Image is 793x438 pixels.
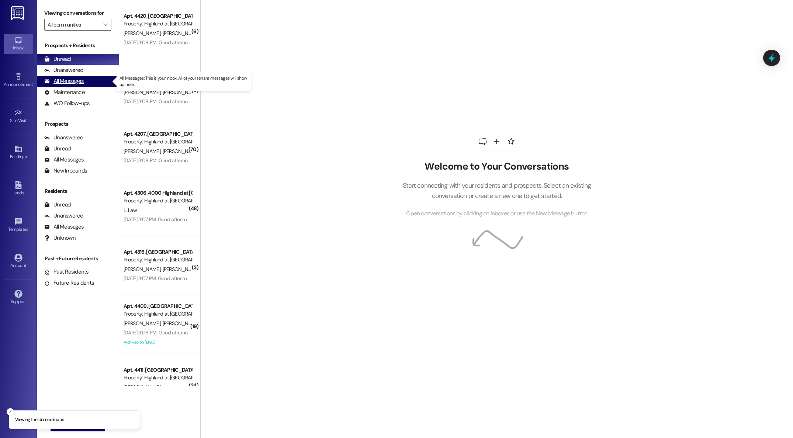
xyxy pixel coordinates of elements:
[28,226,30,231] span: •
[37,42,119,49] div: Prospects + Residents
[44,279,94,287] div: Future Residents
[120,75,248,88] p: All Messages: This is your inbox. All of your tenant messages will show up here.
[124,130,192,138] div: Apt. 4207, [GEOGRAPHIC_DATA] at [GEOGRAPHIC_DATA]
[124,207,137,213] span: L. Law
[124,20,192,28] div: Property: Highland at [GEOGRAPHIC_DATA]
[124,302,192,310] div: Apt. 4409, [GEOGRAPHIC_DATA] at [GEOGRAPHIC_DATA]
[124,71,192,79] div: Apt. 4201, [GEOGRAPHIC_DATA] at [GEOGRAPHIC_DATA]
[124,98,625,105] div: [DATE] 3:08 PM: Good afternoon! Our office will be closed [DATE][DATE], in observance of [DATE]. ...
[391,180,602,201] p: Start connecting with your residents and prospects. Select an existing conversation or create a n...
[33,81,34,86] span: •
[4,107,33,126] a: Site Visit •
[44,88,85,96] div: Maintenance
[124,138,192,146] div: Property: Highland at [GEOGRAPHIC_DATA]
[124,310,192,318] div: Property: Highland at [GEOGRAPHIC_DATA]
[124,320,163,327] span: [PERSON_NAME]
[44,100,90,107] div: WO Follow-ups
[44,66,83,74] div: Unanswered
[44,55,71,63] div: Unread
[37,255,119,263] div: Past + Future Residents
[124,256,192,264] div: Property: Highland at [GEOGRAPHIC_DATA]
[162,89,201,95] span: [PERSON_NAME]
[162,320,199,327] span: [PERSON_NAME]
[44,268,89,276] div: Past Residents
[4,215,33,235] a: Templates •
[44,167,87,175] div: New Inbounds
[44,201,71,209] div: Unread
[124,189,192,197] div: Apt. 4306, 4000 Highland at [GEOGRAPHIC_DATA]
[4,143,33,163] a: Buildings
[162,266,199,272] span: [PERSON_NAME]
[124,384,160,390] span: [PERSON_NAME]
[37,120,119,128] div: Prospects
[162,148,199,154] span: [PERSON_NAME]
[15,417,63,423] p: Viewing the Unread inbox
[103,22,107,28] i: 
[124,30,163,36] span: [PERSON_NAME]
[4,288,33,307] a: Support
[124,197,192,205] div: Property: Highland at [GEOGRAPHIC_DATA]
[37,187,119,195] div: Residents
[44,145,71,153] div: Unread
[124,374,192,382] div: Property: Highland at [GEOGRAPHIC_DATA]
[391,161,602,173] h2: Welcome to Your Conversations
[124,366,192,374] div: Apt. 4411, [GEOGRAPHIC_DATA] at [GEOGRAPHIC_DATA]
[48,19,100,31] input: All communities
[124,266,163,272] span: [PERSON_NAME]
[44,77,84,85] div: All Messages
[124,157,625,164] div: [DATE] 3:08 PM: Good afternoon! Our office will be closed [DATE][DATE], in observance of [DATE]. ...
[4,34,33,54] a: Inbox
[124,148,163,154] span: [PERSON_NAME]
[124,12,192,20] div: Apt. 4420, [GEOGRAPHIC_DATA] at [GEOGRAPHIC_DATA]
[44,223,84,231] div: All Messages
[44,234,76,242] div: Unknown
[44,156,84,164] div: All Messages
[11,6,26,20] img: ResiDesk Logo
[44,212,83,220] div: Unanswered
[44,134,83,142] div: Unanswered
[124,39,625,46] div: [DATE] 3:08 PM: Good afternoon! Our office will be closed [DATE][DATE], in observance of [DATE]. ...
[123,338,193,347] div: Archived on [DATE]
[7,408,14,416] button: Close toast
[124,89,163,95] span: [PERSON_NAME]
[124,248,192,256] div: Apt. 4316, [GEOGRAPHIC_DATA] at [GEOGRAPHIC_DATA]
[162,30,199,36] span: [PERSON_NAME]
[27,117,28,122] span: •
[4,179,33,199] a: Leads
[124,275,624,282] div: [DATE] 3:07 PM: Good afternoon! Our office will be closed [DATE][DATE], in observance of [DATE]. ...
[124,216,624,223] div: [DATE] 3:07 PM: Good afternoon! Our office will be closed [DATE][DATE], in observance of [DATE]. ...
[44,7,111,19] label: Viewing conversations for
[406,209,587,218] span: Open conversations by clicking on inboxes or use the New Message button
[4,251,33,271] a: Account
[124,329,625,336] div: [DATE] 3:06 PM: Good afternoon! Our office will be closed [DATE][DATE], in observance of [DATE]. ...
